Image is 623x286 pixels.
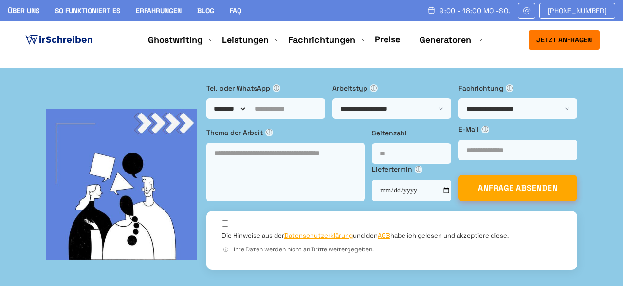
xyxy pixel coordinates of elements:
div: Ihre Daten werden nicht an Dritte weitergegeben. [222,245,562,254]
a: Generatoren [420,34,471,46]
img: logo ghostwriter-österreich [23,33,94,47]
span: ⓘ [415,166,422,173]
label: Arbeitstyp [332,83,451,94]
a: FAQ [230,6,241,15]
span: ⓘ [481,126,489,133]
a: Leistungen [222,34,269,46]
span: [PHONE_NUMBER] [548,7,607,15]
span: ⓘ [265,129,273,136]
label: Thema der Arbeit [206,127,365,138]
img: Schedule [427,6,436,14]
a: AGB [378,231,390,240]
a: Ghostwriting [148,34,202,46]
a: Blog [197,6,214,15]
button: Jetzt anfragen [529,30,600,50]
label: Fachrichtung [458,83,577,94]
label: Tel. oder WhatsApp [206,83,325,94]
label: Liefertermin [372,164,451,174]
label: Die Hinweise aus der und den habe ich gelesen und akzeptiere diese. [222,231,509,240]
span: ⓘ [506,84,513,92]
label: Seitenzahl [372,128,451,138]
button: ANFRAGE ABSENDEN [458,175,577,201]
a: Datenschutzerklärung [284,231,353,240]
a: So funktioniert es [55,6,120,15]
a: Erfahrungen [136,6,182,15]
img: bg [46,109,197,260]
a: [PHONE_NUMBER] [539,3,615,19]
span: 9:00 - 18:00 Mo.-So. [440,7,510,15]
span: ⓘ [222,246,230,254]
a: Über uns [8,6,39,15]
label: E-Mail [458,124,577,134]
img: Email [522,7,531,15]
span: ⓘ [370,84,378,92]
a: Fachrichtungen [288,34,355,46]
a: Preise [375,34,400,45]
span: ⓘ [273,84,280,92]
